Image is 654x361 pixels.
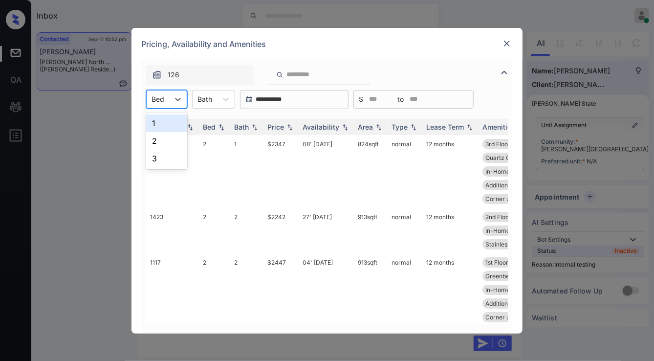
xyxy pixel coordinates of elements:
[131,28,523,60] div: Pricing, Availability and Amenities
[485,241,530,248] span: Stainless Steel...
[465,123,475,130] img: sorting
[358,123,373,131] div: Area
[230,135,263,208] td: 1
[267,123,284,131] div: Price
[299,253,354,326] td: 04' [DATE]
[276,70,283,79] img: icon-zuma
[485,168,538,175] span: In-Home Washer ...
[354,208,388,253] td: 913 sqft
[485,140,510,148] span: 3rd Floor
[485,259,508,266] span: 1st Floor
[422,253,479,326] td: 12 months
[199,208,230,253] td: 2
[409,123,418,130] img: sorting
[388,208,422,253] td: normal
[299,208,354,253] td: 27' [DATE]
[485,286,538,293] span: In-Home Washer ...
[485,227,538,234] span: In-Home Washer ...
[340,123,350,130] img: sorting
[285,123,295,130] img: sorting
[485,154,535,161] span: Quartz Countert...
[299,135,354,208] td: 08' [DATE]
[485,314,517,321] span: Corner unit
[146,132,187,150] div: 2
[199,135,230,208] td: 2
[485,213,511,221] span: 2nd Floor
[502,39,512,48] img: close
[217,123,226,130] img: sorting
[250,123,260,130] img: sorting
[263,135,299,208] td: $2347
[168,69,179,80] span: 126
[388,135,422,208] td: normal
[397,94,404,105] span: to
[199,253,230,326] td: 2
[392,123,408,131] div: Type
[152,70,162,80] img: icon-zuma
[230,208,263,253] td: 2
[203,123,216,131] div: Bed
[146,114,187,132] div: 1
[234,123,249,131] div: Bath
[354,253,388,326] td: 913 sqft
[485,181,530,189] span: Additional Stor...
[422,135,479,208] td: 12 months
[263,208,299,253] td: $2242
[482,123,515,131] div: Amenities
[388,253,422,326] td: normal
[303,123,339,131] div: Availability
[146,135,199,208] td: 1531
[263,253,299,326] td: $2447
[499,67,510,78] img: icon-zuma
[374,123,384,130] img: sorting
[485,195,517,203] span: Corner unit
[359,94,363,105] span: $
[185,123,195,130] img: sorting
[485,300,530,307] span: Additional Stor...
[146,253,199,326] td: 1117
[426,123,464,131] div: Lease Term
[485,272,528,280] span: Greenbelt View
[354,135,388,208] td: 824 sqft
[422,208,479,253] td: 12 months
[146,208,199,253] td: 1423
[230,253,263,326] td: 2
[146,150,187,167] div: 3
